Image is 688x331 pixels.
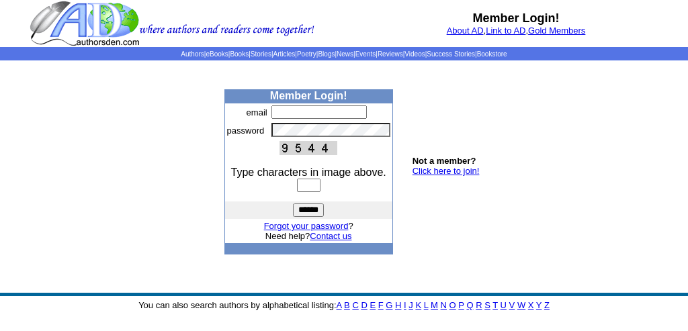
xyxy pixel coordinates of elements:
[318,50,335,58] a: Blogs
[231,167,386,178] font: Type characters in image above.
[486,26,525,36] a: Link to AD
[466,300,473,310] a: Q
[413,156,476,166] b: Not a member?
[473,11,560,25] b: Member Login!
[181,50,204,58] a: Authors
[355,50,376,58] a: Events
[404,50,425,58] a: Videos
[413,166,480,176] a: Click here to join!
[370,300,376,310] a: E
[230,50,249,58] a: Books
[449,300,456,310] a: O
[509,300,515,310] a: V
[476,300,482,310] a: R
[415,300,421,310] a: K
[427,50,475,58] a: Success Stories
[484,300,490,310] a: S
[279,141,337,155] img: This Is CAPTCHA Image
[477,50,507,58] a: Bookstore
[458,300,464,310] a: P
[227,126,265,136] font: password
[251,50,271,58] a: Stories
[536,300,542,310] a: Y
[265,231,352,241] font: Need help?
[408,300,413,310] a: J
[404,300,406,310] a: I
[361,300,367,310] a: D
[264,221,353,231] font: ?
[431,300,438,310] a: M
[378,300,384,310] a: F
[264,221,349,231] a: Forgot your password
[528,300,534,310] a: X
[344,300,350,310] a: B
[378,50,403,58] a: Reviews
[138,300,550,310] font: You can also search authors by alphabetical listing:
[395,300,401,310] a: H
[528,26,585,36] a: Gold Members
[447,26,484,36] a: About AD
[310,231,351,241] a: Contact us
[352,300,358,310] a: C
[297,50,316,58] a: Poetry
[270,90,347,101] b: Member Login!
[492,300,498,310] a: T
[273,50,296,58] a: Articles
[337,50,353,58] a: News
[424,300,429,310] a: L
[181,50,507,58] span: | | | | | | | | | | | |
[206,50,228,58] a: eBooks
[517,300,525,310] a: W
[337,300,342,310] a: A
[501,300,507,310] a: U
[544,300,550,310] a: Z
[247,107,267,117] font: email
[386,300,392,310] a: G
[441,300,447,310] a: N
[447,26,586,36] font: , ,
